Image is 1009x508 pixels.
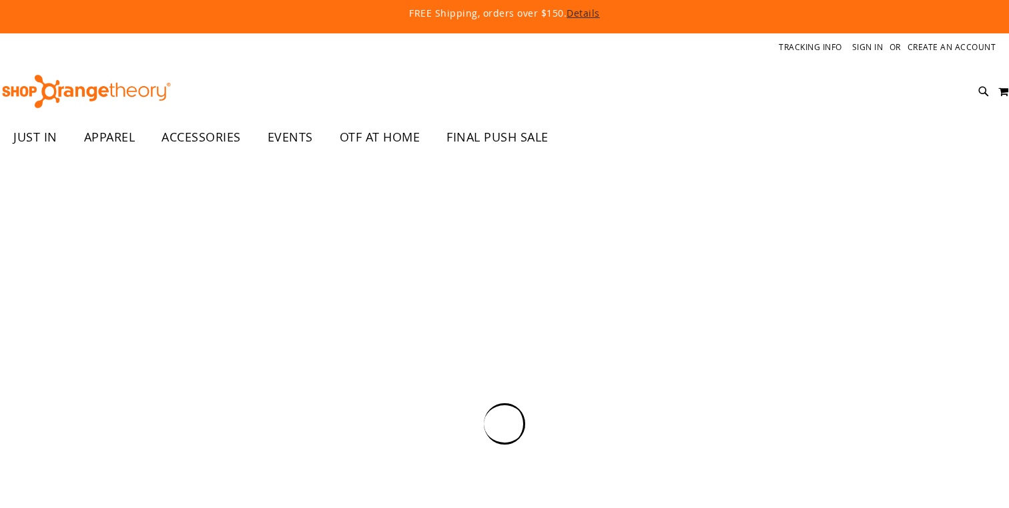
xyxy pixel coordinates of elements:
p: FREE Shipping, orders over $150. [104,7,905,20]
a: Sign In [852,41,884,53]
span: EVENTS [268,122,313,152]
span: APPAREL [84,122,135,152]
a: FINAL PUSH SALE [433,122,562,153]
a: ACCESSORIES [148,122,254,153]
span: FINAL PUSH SALE [446,122,549,152]
span: JUST IN [13,122,57,152]
span: OTF AT HOME [340,122,420,152]
span: ACCESSORIES [161,122,241,152]
a: Details [567,7,600,19]
a: APPAREL [71,122,149,153]
a: Tracking Info [779,41,842,53]
a: EVENTS [254,122,326,153]
a: Create an Account [908,41,996,53]
a: OTF AT HOME [326,122,434,153]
